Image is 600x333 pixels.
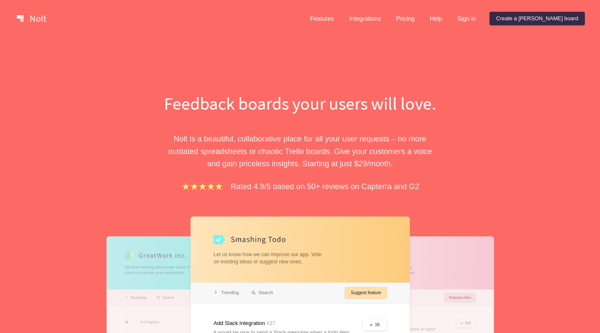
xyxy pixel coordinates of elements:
a: Features [303,12,341,25]
p: Rated 4.9/5 based on 50+ reviews on Capterra and G2 [231,180,419,192]
a: Pricing [389,12,421,25]
h1: Feedback boards your users will love. [155,91,446,116]
p: Nolt is a beautiful, collaborative place for all your user requests – no more outdated spreadshee... [155,133,446,170]
a: Create a [PERSON_NAME] board [490,12,585,25]
img: stars.b067e34983.png [181,181,224,191]
a: Sign in [451,12,483,25]
a: Integrations [342,12,387,25]
a: Help [423,12,449,25]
